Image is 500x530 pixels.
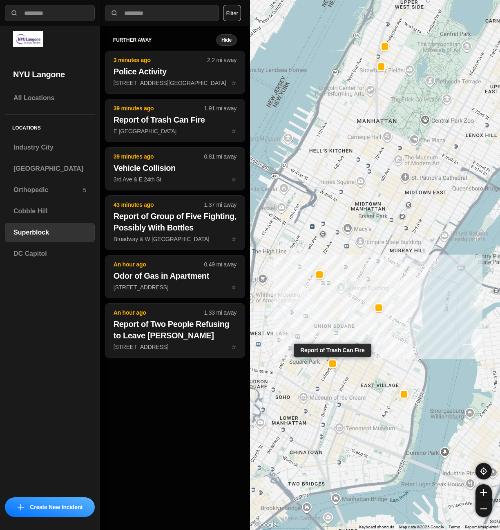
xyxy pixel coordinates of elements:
a: Open this area in Google Maps (opens a new window) [252,519,279,530]
img: search [110,9,118,17]
h3: All Locations [13,93,86,103]
img: logo [13,31,43,47]
a: All Locations [5,88,95,108]
a: An hour ago0.49 mi awayOdor of Gas in Apartment[STREET_ADDRESS]star [105,284,245,291]
a: [GEOGRAPHIC_DATA] [5,159,95,179]
button: zoom-in [475,484,492,501]
h3: DC Capitol [13,249,86,259]
a: Cobble Hill [5,201,95,221]
p: 1.37 mi away [204,201,237,209]
img: search [10,9,18,17]
h2: Report of Group of Five Fighting, Possibly With Bottles [114,210,237,233]
h3: Orthopedic [13,185,83,195]
button: An hour ago1.33 mi awayReport of Two People Refusing to Leave [PERSON_NAME][STREET_ADDRESS]star [105,303,245,358]
button: recenter [475,463,492,479]
h3: Superblock [13,228,86,237]
h2: Report of Trash Can Fire [114,114,237,125]
p: [STREET_ADDRESS][GEOGRAPHIC_DATA] [114,79,237,87]
img: recenter [480,467,487,475]
a: Terms (opens in new tab) [449,525,460,529]
button: iconCreate New Incident [5,497,95,517]
h2: Odor of Gas in Apartment [114,270,237,282]
button: Keyboard shortcuts [359,524,394,530]
a: 43 minutes ago1.37 mi awayReport of Group of Five Fighting, Possibly With BottlesBroadway & W [GE... [105,235,245,242]
a: DC Capitol [5,244,95,264]
p: 5 [83,186,86,194]
img: icon [18,504,24,510]
p: 2.2 mi away [207,56,237,64]
p: Create New Incident [30,503,83,511]
p: 1.33 mi away [204,309,237,317]
p: E [GEOGRAPHIC_DATA] [114,127,237,135]
p: 43 minutes ago [114,201,204,209]
a: 3 minutes ago2.2 mi awayPolice Activity[STREET_ADDRESS][GEOGRAPHIC_DATA]star [105,79,245,86]
button: 39 minutes ago1.91 mi awayReport of Trash Can FireE [GEOGRAPHIC_DATA]star [105,99,245,142]
p: An hour ago [114,260,204,268]
a: 39 minutes ago0.81 mi awayVehicle Collision3rd Ave & E 24th Ststar [105,176,245,183]
button: Hide [216,34,237,46]
button: Filter [223,5,241,21]
p: An hour ago [114,309,204,317]
img: Google [252,519,279,530]
h3: Cobble Hill [13,206,86,216]
p: 3 minutes ago [114,56,207,64]
h2: Report of Two People Refusing to Leave [PERSON_NAME] [114,318,237,341]
span: star [231,128,237,134]
span: star [231,236,237,242]
span: star [231,80,237,86]
img: zoom-in [480,489,487,496]
p: 39 minutes ago [114,152,204,161]
a: Industry City [5,138,95,157]
button: An hour ago0.49 mi awayOdor of Gas in Apartment[STREET_ADDRESS]star [105,255,245,298]
h5: Locations [5,115,95,138]
button: Report of Trash Can Fire [328,359,337,368]
span: star [231,176,237,183]
p: [STREET_ADDRESS] [114,283,237,291]
p: [STREET_ADDRESS] [114,343,237,351]
p: 0.49 mi away [204,260,237,268]
h2: Police Activity [114,66,237,77]
button: 39 minutes ago0.81 mi awayVehicle Collision3rd Ave & E 24th Ststar [105,147,245,190]
button: zoom-out [475,501,492,517]
button: 43 minutes ago1.37 mi awayReport of Group of Five Fighting, Possibly With BottlesBroadway & W [GE... [105,195,245,250]
h2: Vehicle Collision [114,162,237,174]
a: An hour ago1.33 mi awayReport of Two People Refusing to Leave [PERSON_NAME][STREET_ADDRESS]star [105,343,245,350]
p: 39 minutes ago [114,104,204,112]
span: star [231,284,237,291]
img: zoom-out [480,505,487,512]
span: Map data ©2025 Google [399,525,444,529]
p: Broadway & W [GEOGRAPHIC_DATA] [114,235,237,243]
a: Superblock [5,223,95,242]
p: 3rd Ave & E 24th St [114,175,237,183]
h2: NYU Langone [13,69,87,80]
a: Report a map error [465,525,498,529]
p: 0.81 mi away [204,152,237,161]
h5: further away [113,37,216,43]
p: 1.91 mi away [204,104,237,112]
button: 3 minutes ago2.2 mi awayPolice Activity[STREET_ADDRESS][GEOGRAPHIC_DATA]star [105,51,245,94]
h3: Industry City [13,143,86,152]
div: Report of Trash Can Fire [294,344,371,357]
a: Orthopedic5 [5,180,95,200]
span: star [231,344,237,350]
h3: [GEOGRAPHIC_DATA] [13,164,86,174]
small: Hide [221,37,232,43]
a: 39 minutes ago1.91 mi awayReport of Trash Can FireE [GEOGRAPHIC_DATA]star [105,127,245,134]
